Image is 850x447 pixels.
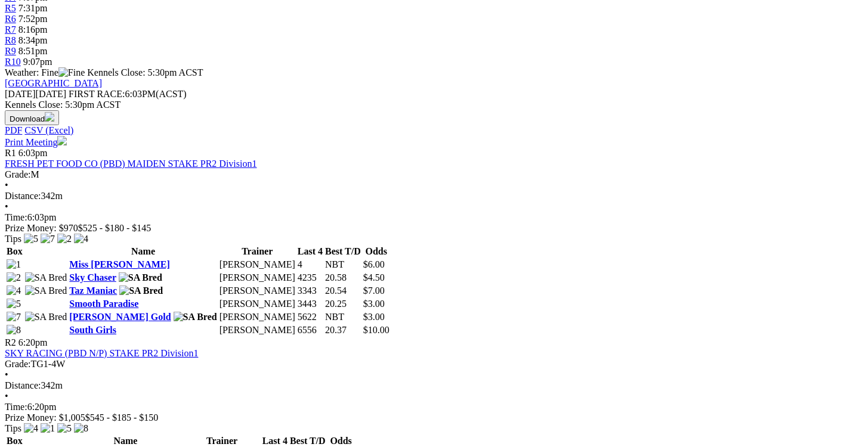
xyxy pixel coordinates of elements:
[219,246,296,257] th: Trainer
[363,312,385,322] span: $3.00
[5,14,16,24] span: R6
[45,112,54,122] img: download.svg
[5,201,8,212] span: •
[58,67,85,78] img: Fine
[5,46,16,56] a: R9
[25,312,67,322] img: SA Bred
[69,246,217,257] th: Name
[324,272,361,284] td: 20.58
[363,325,390,335] span: $10.00
[5,337,16,347] span: R2
[7,259,21,270] img: 1
[5,159,256,169] a: FRESH PET FOOD CO (PBD) MAIDEN STAKE PR2 Division1
[174,312,217,322] img: SA Bred
[18,337,48,347] span: 6:20pm
[18,46,48,56] span: 8:51pm
[324,246,361,257] th: Best T/D
[262,435,288,447] th: Last 4
[7,246,23,256] span: Box
[24,234,38,244] img: 5
[5,370,8,380] span: •
[5,89,36,99] span: [DATE]
[24,125,73,135] a: CSV (Excel)
[219,259,296,271] td: [PERSON_NAME]
[219,272,296,284] td: [PERSON_NAME]
[5,234,21,244] span: Tips
[5,391,8,401] span: •
[324,311,361,323] td: NBT
[78,223,152,233] span: $525 - $180 - $145
[5,24,16,35] a: R7
[5,57,21,67] a: R10
[289,435,326,447] th: Best T/D
[69,312,171,322] a: [PERSON_NAME] Gold
[297,298,323,310] td: 3443
[74,234,88,244] img: 4
[5,191,845,201] div: 342m
[18,3,48,13] span: 7:31pm
[5,223,845,234] div: Prize Money: $970
[5,359,31,369] span: Grade:
[324,298,361,310] td: 20.25
[119,285,163,296] img: SA Bred
[324,285,361,297] td: 20.54
[87,67,203,77] span: Kennels Close: 5:30pm ACST
[18,24,48,35] span: 8:16pm
[18,35,48,45] span: 8:34pm
[69,435,182,447] th: Name
[7,325,21,336] img: 8
[363,246,390,257] th: Odds
[5,137,67,147] a: Print Meeting
[74,423,88,434] img: 8
[363,272,385,283] span: $4.50
[363,285,385,296] span: $7.00
[5,169,845,180] div: M
[69,259,169,269] a: Miss [PERSON_NAME]
[363,259,385,269] span: $6.00
[5,110,59,125] button: Download
[41,234,55,244] img: 7
[69,272,116,283] a: Sky Chaser
[5,125,22,135] a: PDF
[324,259,361,271] td: NBT
[23,57,52,67] span: 9:07pm
[5,180,8,190] span: •
[7,285,21,296] img: 4
[297,311,323,323] td: 5622
[5,35,16,45] a: R8
[5,169,31,179] span: Grade:
[219,324,296,336] td: [PERSON_NAME]
[25,285,67,296] img: SA Bred
[25,272,67,283] img: SA Bred
[297,272,323,284] td: 4235
[69,89,125,99] span: FIRST RACE:
[119,272,162,283] img: SA Bred
[297,285,323,297] td: 3343
[41,423,55,434] img: 1
[5,359,845,370] div: TG1-4W
[5,3,16,13] span: R5
[18,14,48,24] span: 7:52pm
[219,285,296,297] td: [PERSON_NAME]
[5,191,41,201] span: Distance:
[24,423,38,434] img: 4
[5,412,845,423] div: Prize Money: $1,005
[7,312,21,322] img: 7
[5,125,845,136] div: Download
[5,212,845,223] div: 6:03pm
[7,436,23,446] span: Box
[69,285,117,296] a: Taz Maniac
[219,311,296,323] td: [PERSON_NAME]
[297,259,323,271] td: 4
[5,78,102,88] a: [GEOGRAPHIC_DATA]
[57,423,72,434] img: 5
[5,100,845,110] div: Kennels Close: 5:30pm ACST
[5,423,21,433] span: Tips
[7,299,21,309] img: 5
[327,435,355,447] th: Odds
[324,324,361,336] td: 20.37
[184,435,261,447] th: Trainer
[7,272,21,283] img: 2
